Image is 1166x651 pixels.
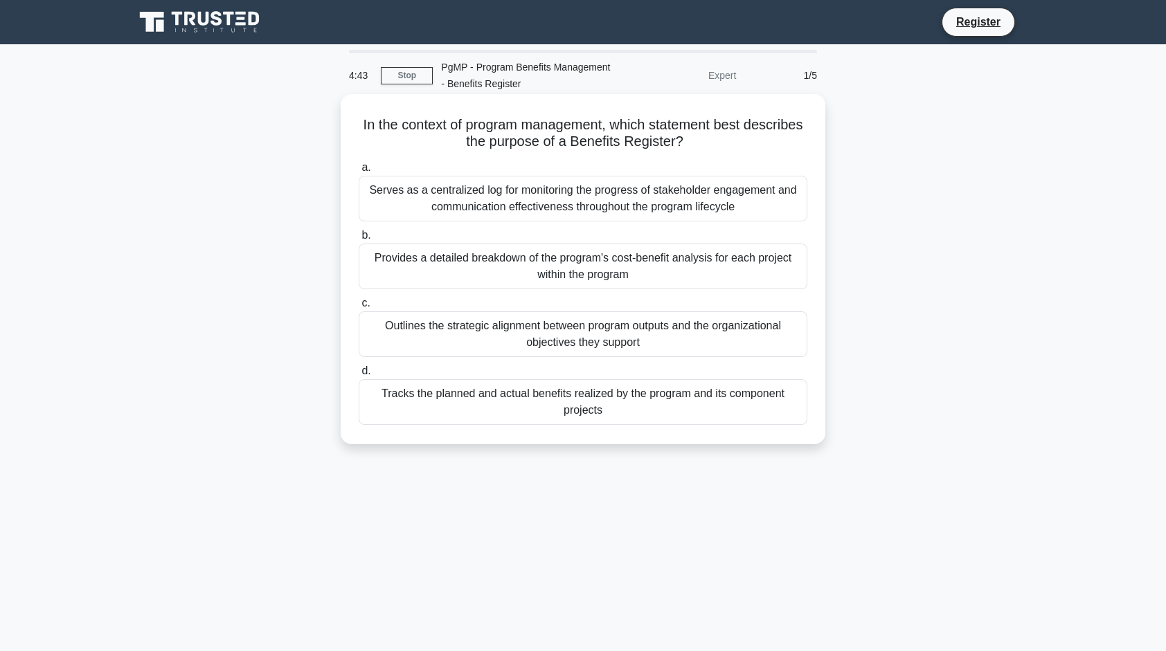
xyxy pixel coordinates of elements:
[359,379,807,425] div: Tracks the planned and actual benefits realized by the program and its component projects
[361,297,370,309] span: c.
[744,62,825,89] div: 1/5
[359,244,807,289] div: Provides a detailed breakdown of the program's cost-benefit analysis for each project within the ...
[433,53,623,98] div: PgMP - Program Benefits Management - Benefits Register
[359,176,807,221] div: Serves as a centralized log for monitoring the progress of stakeholder engagement and communicati...
[361,229,370,241] span: b.
[361,365,370,376] span: d.
[948,13,1009,30] a: Register
[357,116,809,151] h5: In the context of program management, which statement best describes the purpose of a Benefits Re...
[623,62,744,89] div: Expert
[341,62,381,89] div: 4:43
[381,67,433,84] a: Stop
[361,161,370,173] span: a.
[359,311,807,357] div: Outlines the strategic alignment between program outputs and the organizational objectives they s...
